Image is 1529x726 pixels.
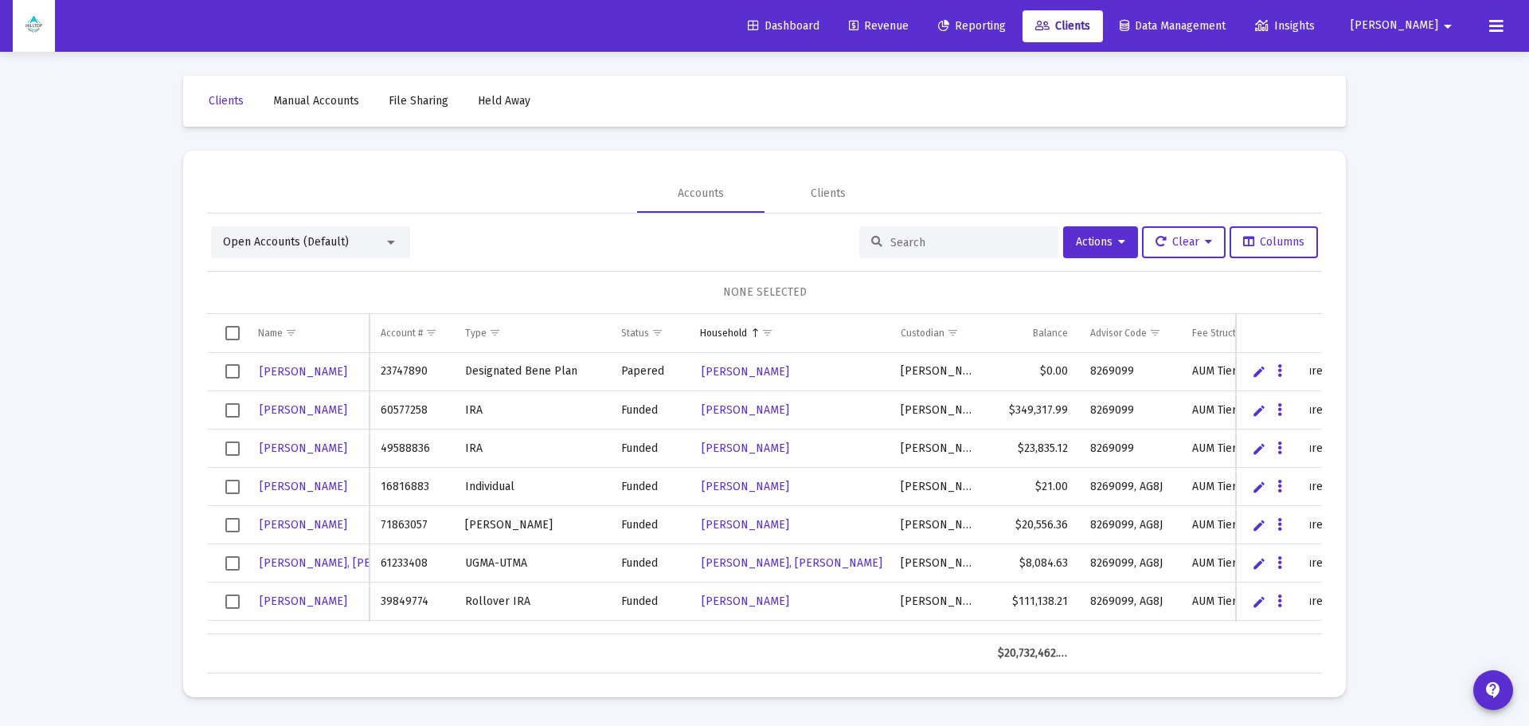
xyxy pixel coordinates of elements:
span: Show filter options for column 'Account #' [425,327,437,339]
td: 23747890 [370,353,454,391]
span: Revenue [849,19,909,33]
td: $0.00 [987,353,1079,391]
a: Edit [1252,556,1266,571]
span: Show filter options for column 'Type' [489,327,501,339]
td: 8269099, AG8J [1079,468,1181,506]
span: Reporting [938,19,1006,33]
td: Community Property [454,621,609,659]
button: [PERSON_NAME] [1332,10,1476,41]
div: Status [621,327,649,339]
div: $20,732,462.26 [998,646,1068,661]
div: Accounts [678,186,724,202]
td: Individual [454,468,609,506]
td: AUM Tiered Fee Structure [1181,583,1388,621]
span: [PERSON_NAME] [260,403,347,417]
div: Clients [811,186,846,202]
div: Select row [225,403,240,418]
span: [PERSON_NAME] [260,480,347,493]
div: Balance [1033,327,1068,339]
div: Funded [621,594,678,610]
span: Held Away [478,94,530,108]
a: [PERSON_NAME] [700,437,791,460]
a: Edit [1252,480,1266,494]
td: 8269099, AG8J [1079,621,1181,659]
a: [PERSON_NAME] [258,513,349,536]
button: Clear [1142,226,1226,258]
a: [PERSON_NAME] [258,360,349,383]
a: [PERSON_NAME] [258,590,349,613]
a: Edit [1252,364,1266,379]
td: $349,317.99 [987,391,1079,430]
a: [PERSON_NAME] [258,475,349,498]
div: Funded [621,402,678,418]
span: [PERSON_NAME] [702,480,789,493]
span: Dashboard [748,19,819,33]
td: AUM Tiered Fee Structure (Pro-rated) [1181,391,1388,430]
div: Data grid [207,314,1322,673]
td: $21.00 [987,468,1079,506]
input: Search [890,236,1046,249]
div: Funded [621,441,678,457]
a: Edit [1252,595,1266,609]
a: Revenue [836,10,921,42]
span: Actions [1076,235,1125,249]
a: Held Away [465,85,543,117]
span: [PERSON_NAME] [1351,19,1438,33]
div: Select row [225,556,240,571]
span: Open Accounts (Default) [223,235,349,249]
td: Column Fee Structure(s) [1181,314,1388,352]
td: AUM Tiered Fee Structure [1181,544,1388,583]
td: [PERSON_NAME] [890,506,987,544]
div: NONE SELECTED [220,285,1309,300]
a: [PERSON_NAME] [700,398,791,422]
td: IRA [454,391,609,430]
span: Manual Accounts [273,94,359,108]
td: 8269099 [1079,430,1181,468]
td: Column Household [689,314,890,352]
a: Edit [1252,441,1266,456]
div: Custodian [901,327,944,339]
a: Dashboard [735,10,832,42]
td: UGMA-UTMA [454,544,609,583]
a: [PERSON_NAME] [700,513,791,536]
span: [PERSON_NAME] [702,365,789,379]
td: Column Balance [987,314,1079,352]
a: [PERSON_NAME] [700,360,791,383]
div: Select all [225,326,240,340]
span: Show filter options for column 'Household' [761,327,773,339]
div: Household [700,327,747,339]
td: [PERSON_NAME] [454,506,609,544]
button: Columns [1230,226,1318,258]
span: Show filter options for column 'Status' [651,327,663,339]
mat-icon: contact_support [1484,681,1503,700]
div: Funded [621,555,678,571]
td: 60577258 [370,391,454,430]
span: [PERSON_NAME], [PERSON_NAME] [702,556,882,570]
span: Clear [1156,235,1212,249]
td: Column Account # [370,314,454,352]
div: Select row [225,480,240,494]
span: [PERSON_NAME] [702,441,789,455]
div: Select row [225,364,240,379]
span: Show filter options for column 'Custodian' [947,327,959,339]
div: Funded [621,517,678,533]
div: Select row [225,518,240,532]
td: 8269099, AG8J [1079,583,1181,621]
td: AUM Tiered Fee Structure (Pro-rated) [1181,506,1388,544]
span: [PERSON_NAME] [702,403,789,417]
a: [PERSON_NAME] [258,398,349,422]
a: [PERSON_NAME], [PERSON_NAME] [258,551,442,575]
td: Column Status [610,314,689,352]
div: Funded [621,632,678,648]
td: Column Custodian [890,314,987,352]
td: 71863057 [370,506,454,544]
mat-icon: arrow_drop_down [1438,10,1457,42]
td: AUM Tiered Fee Structure [1181,430,1388,468]
span: [PERSON_NAME] [702,518,789,532]
td: 39849774 [370,583,454,621]
div: Advisor Code [1090,327,1147,339]
td: 8269099, AG8J [1079,544,1181,583]
span: [PERSON_NAME] [260,441,347,455]
a: [PERSON_NAME] [700,628,791,651]
span: Clients [1035,19,1090,33]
